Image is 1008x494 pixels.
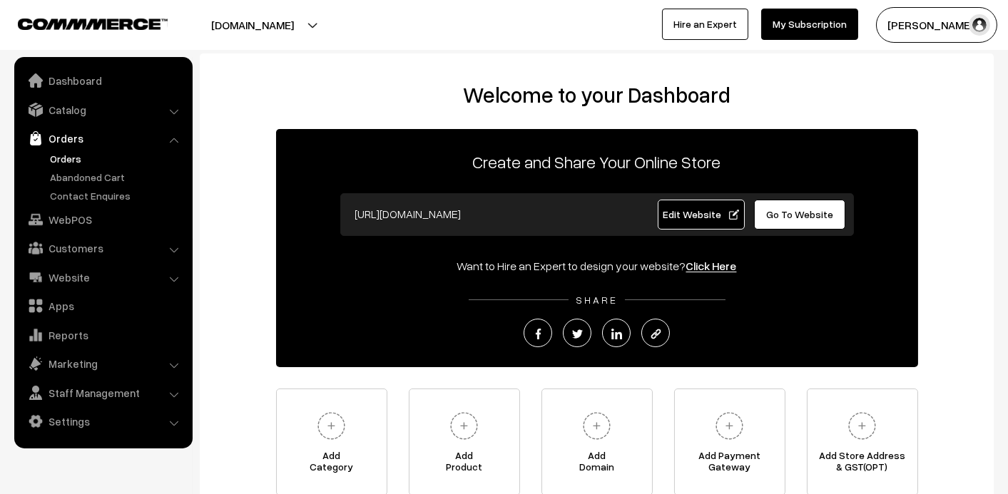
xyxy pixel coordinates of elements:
a: Apps [18,293,188,319]
button: [PERSON_NAME]… [876,7,997,43]
div: Want to Hire an Expert to design your website? [276,257,918,274]
img: plus.svg [312,406,351,446]
a: Catalog [18,97,188,123]
a: Marketing [18,351,188,376]
a: Click Here [686,259,737,273]
a: COMMMERCE [18,14,143,31]
a: Dashboard [18,68,188,93]
span: Add Product [409,450,519,478]
button: [DOMAIN_NAME] [161,7,344,43]
span: Add Domain [542,450,652,478]
a: Contact Enquires [46,188,188,203]
a: Website [18,264,188,290]
img: COMMMERCE [18,19,168,29]
span: Edit Website [663,208,739,220]
a: Orders [18,125,188,151]
a: My Subscription [761,9,858,40]
a: Customers [18,235,188,261]
span: Add Payment Gateway [675,450,785,478]
span: Add Store Address & GST(OPT) [808,450,917,478]
a: Go To Website [754,200,846,230]
a: Abandoned Cart [46,170,188,185]
img: plus.svg [577,406,616,446]
a: Edit Website [658,200,745,230]
a: Settings [18,408,188,434]
a: Reports [18,322,188,348]
span: Add Category [277,450,387,478]
a: WebPOS [18,207,188,232]
a: Hire an Expert [662,9,748,40]
p: Create and Share Your Online Store [276,149,918,175]
img: plus.svg [842,406,882,446]
span: Go To Website [766,208,833,220]
h2: Welcome to your Dashboard [214,82,979,108]
span: SHARE [569,294,625,306]
a: Orders [46,151,188,166]
img: user [969,14,990,36]
a: Staff Management [18,380,188,406]
img: plus.svg [710,406,749,446]
img: plus.svg [444,406,484,446]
